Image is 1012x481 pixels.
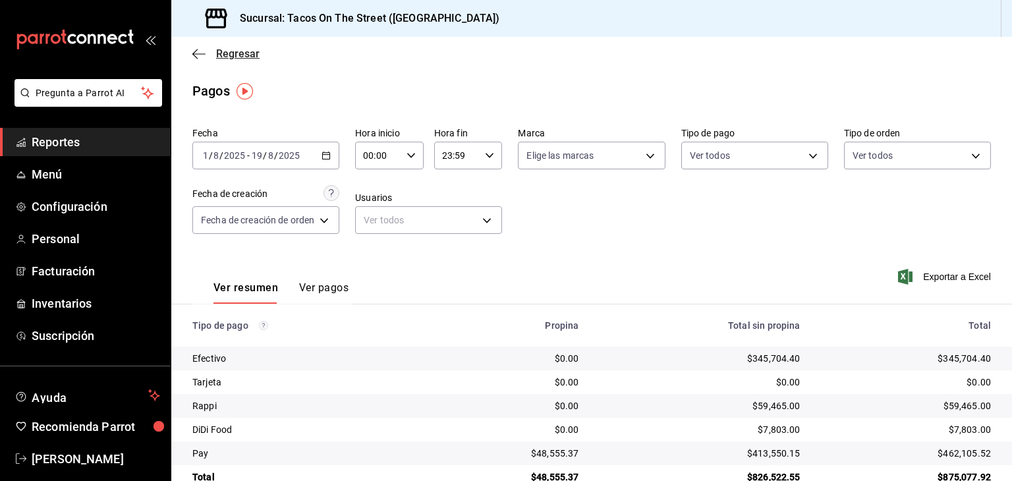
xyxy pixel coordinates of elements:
div: $0.00 [436,376,578,389]
span: Recomienda Parrot [32,418,160,436]
button: Exportar a Excel [901,269,991,285]
input: -- [213,150,219,161]
span: / [263,150,267,161]
svg: Los pagos realizados con Pay y otras terminales son montos brutos. [259,321,268,330]
span: Regresar [216,47,260,60]
div: Ver todos [355,206,502,234]
div: $0.00 [436,352,578,365]
input: ---- [223,150,246,161]
label: Tipo de pago [681,128,828,138]
div: Fecha de creación [192,187,267,201]
span: Ver todos [853,149,893,162]
div: Pagos [192,81,230,101]
span: - [247,150,250,161]
span: Pregunta a Parrot AI [36,86,142,100]
span: Suscripción [32,327,160,345]
span: Ayuda [32,387,143,403]
div: Rappi [192,399,415,412]
div: $7,803.00 [822,423,991,436]
label: Hora fin [434,128,503,138]
button: Regresar [192,47,260,60]
div: $345,704.40 [822,352,991,365]
input: -- [267,150,274,161]
span: / [209,150,213,161]
h3: Sucursal: Tacos On The Street ([GEOGRAPHIC_DATA]) [229,11,499,26]
div: Pay [192,447,415,460]
span: Ver todos [690,149,730,162]
div: Tarjeta [192,376,415,389]
span: Facturación [32,262,160,280]
label: Hora inicio [355,128,424,138]
span: Inventarios [32,295,160,312]
div: $0.00 [600,376,801,389]
div: Tipo de pago [192,320,415,331]
div: Total [822,320,991,331]
div: Total sin propina [600,320,801,331]
input: ---- [278,150,300,161]
div: DiDi Food [192,423,415,436]
span: / [219,150,223,161]
a: Pregunta a Parrot AI [9,96,162,109]
div: $462,105.52 [822,447,991,460]
span: Configuración [32,198,160,215]
label: Marca [518,128,665,138]
span: / [274,150,278,161]
span: [PERSON_NAME] [32,450,160,468]
div: $413,550.15 [600,447,801,460]
div: $59,465.00 [822,399,991,412]
span: Fecha de creación de orden [201,213,314,227]
button: open_drawer_menu [145,34,155,45]
div: navigation tabs [213,281,349,304]
div: $59,465.00 [600,399,801,412]
button: Ver pagos [299,281,349,304]
span: Reportes [32,133,160,151]
div: Propina [436,320,578,331]
div: $48,555.37 [436,447,578,460]
div: $0.00 [436,399,578,412]
div: $0.00 [436,423,578,436]
button: Ver resumen [213,281,278,304]
button: Pregunta a Parrot AI [14,79,162,107]
img: Tooltip marker [237,83,253,99]
span: Menú [32,165,160,183]
label: Tipo de orden [844,128,991,138]
div: $345,704.40 [600,352,801,365]
span: Personal [32,230,160,248]
label: Usuarios [355,193,502,202]
span: Elige las marcas [526,149,594,162]
div: Efectivo [192,352,415,365]
input: -- [251,150,263,161]
div: $7,803.00 [600,423,801,436]
label: Fecha [192,128,339,138]
input: -- [202,150,209,161]
div: $0.00 [822,376,991,389]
